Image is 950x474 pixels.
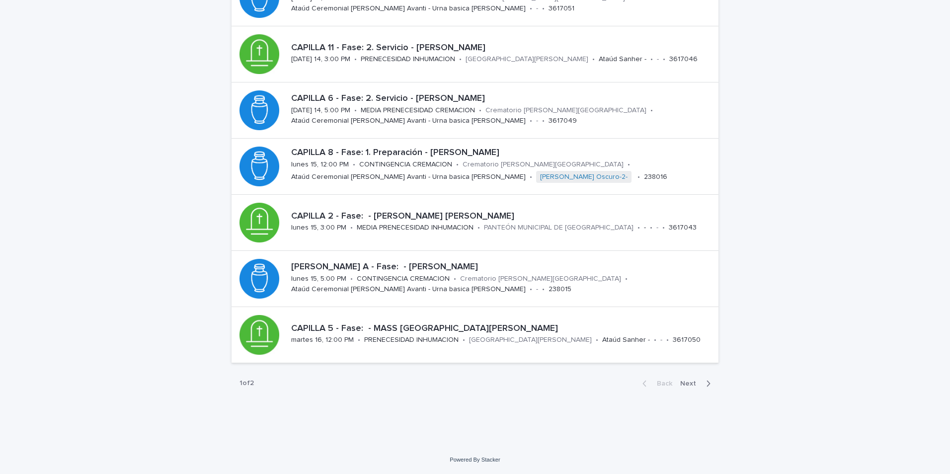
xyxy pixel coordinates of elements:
[466,55,588,64] p: [GEOGRAPHIC_DATA][PERSON_NAME]
[291,336,354,344] p: martes 16, 12:00 PM
[291,323,714,334] p: CAPILLA 5 - Fase: - MASS [GEOGRAPHIC_DATA][PERSON_NAME]
[637,224,640,232] p: •
[291,211,714,222] p: CAPILLA 2 - Fase: - [PERSON_NAME] [PERSON_NAME]
[666,336,669,344] p: •
[530,4,532,13] p: •
[484,224,633,232] p: PANTEÓN MUNICIPAL DE [GEOGRAPHIC_DATA]
[669,55,698,64] p: 3617046
[354,55,357,64] p: •
[291,43,714,54] p: CAPILLA 11 - Fase: 2. Servicio - [PERSON_NAME]
[291,262,714,273] p: [PERSON_NAME] A - Fase: - [PERSON_NAME]
[354,106,357,115] p: •
[673,336,701,344] p: 3617050
[530,285,532,294] p: •
[359,160,452,169] p: CONTINGENCIA CREMACION
[291,224,346,232] p: lunes 15, 3:00 PM
[291,173,526,181] p: Ataúd Ceremonial [PERSON_NAME] Avanti - Urna basica [PERSON_NAME]
[450,457,500,463] a: Powered By Stacker
[549,117,577,125] p: 3617049
[291,285,526,294] p: Ataúd Ceremonial [PERSON_NAME] Avanti - Urna basica [PERSON_NAME]
[232,371,262,395] p: 1 of 2
[637,173,640,181] p: •
[663,55,665,64] p: •
[454,275,456,283] p: •
[656,224,658,232] p: -
[232,139,718,195] a: CAPILLA 8 - Fase: 1. Preparación - [PERSON_NAME]lunes 15, 12:00 PM•CONTINGENCIA CREMACION•Cremato...
[353,160,355,169] p: •
[232,307,718,363] a: CAPILLA 5 - Fase: - MASS [GEOGRAPHIC_DATA][PERSON_NAME]martes 16, 12:00 PM•PRENECESIDAD INHUMACIO...
[350,224,353,232] p: •
[644,173,667,181] p: 238016
[602,336,650,344] p: Ataúd Sanher -
[542,117,545,125] p: •
[542,4,545,13] p: •
[596,336,598,344] p: •
[479,106,481,115] p: •
[657,55,659,64] p: -
[232,251,718,307] a: [PERSON_NAME] A - Fase: - [PERSON_NAME]lunes 15, 5:00 PM•CONTINGENCIA CREMACION•Crematorio [PERSO...
[599,55,646,64] p: Ataúd Sanher -
[530,117,532,125] p: •
[459,55,462,64] p: •
[676,379,718,388] button: Next
[291,4,526,13] p: Ataúd Ceremonial [PERSON_NAME] Avanti - Urna basica [PERSON_NAME]
[680,380,702,387] span: Next
[456,160,459,169] p: •
[291,93,714,104] p: CAPILLA 6 - Fase: 2. Servicio - [PERSON_NAME]
[536,117,538,125] p: -
[291,106,350,115] p: [DATE] 14, 5:00 PM
[592,55,595,64] p: •
[650,55,653,64] p: •
[542,285,545,294] p: •
[549,4,574,13] p: 3617051
[460,275,621,283] p: Crematorio [PERSON_NAME][GEOGRAPHIC_DATA]
[358,336,360,344] p: •
[628,160,630,169] p: •
[662,224,665,232] p: •
[291,275,346,283] p: lunes 15, 5:00 PM
[357,224,474,232] p: MEDIA PRENECESIDAD INHUMACION
[625,275,628,283] p: •
[350,275,353,283] p: •
[485,106,646,115] p: Crematorio [PERSON_NAME][GEOGRAPHIC_DATA]
[361,106,475,115] p: MEDIA PRENECESIDAD CREMACION
[463,160,624,169] p: Crematorio [PERSON_NAME][GEOGRAPHIC_DATA]
[232,195,718,251] a: CAPILLA 2 - Fase: - [PERSON_NAME] [PERSON_NAME]lunes 15, 3:00 PM•MEDIA PRENECESIDAD INHUMACION•PA...
[291,117,526,125] p: Ataúd Ceremonial [PERSON_NAME] Avanti - Urna basica [PERSON_NAME]
[650,224,652,232] p: •
[660,336,662,344] p: -
[669,224,697,232] p: 3617043
[477,224,480,232] p: •
[654,336,656,344] p: •
[540,173,628,181] a: [PERSON_NAME] Oscuro-2-
[463,336,465,344] p: •
[364,336,459,344] p: PRENECESIDAD INHUMACION
[651,380,672,387] span: Back
[291,148,714,158] p: CAPILLA 8 - Fase: 1. Preparación - [PERSON_NAME]
[644,224,646,232] p: -
[530,173,532,181] p: •
[361,55,455,64] p: PRENECESIDAD INHUMACION
[536,285,538,294] p: -
[634,379,676,388] button: Back
[291,160,349,169] p: lunes 15, 12:00 PM
[291,55,350,64] p: [DATE] 14, 3:00 PM
[549,285,571,294] p: 238015
[232,26,718,82] a: CAPILLA 11 - Fase: 2. Servicio - [PERSON_NAME][DATE] 14, 3:00 PM•PRENECESIDAD INHUMACION•[GEOGRAP...
[469,336,592,344] p: [GEOGRAPHIC_DATA][PERSON_NAME]
[536,4,538,13] p: -
[357,275,450,283] p: CONTINGENCIA CREMACION
[650,106,653,115] p: •
[232,82,718,139] a: CAPILLA 6 - Fase: 2. Servicio - [PERSON_NAME][DATE] 14, 5:00 PM•MEDIA PRENECESIDAD CREMACION•Crem...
